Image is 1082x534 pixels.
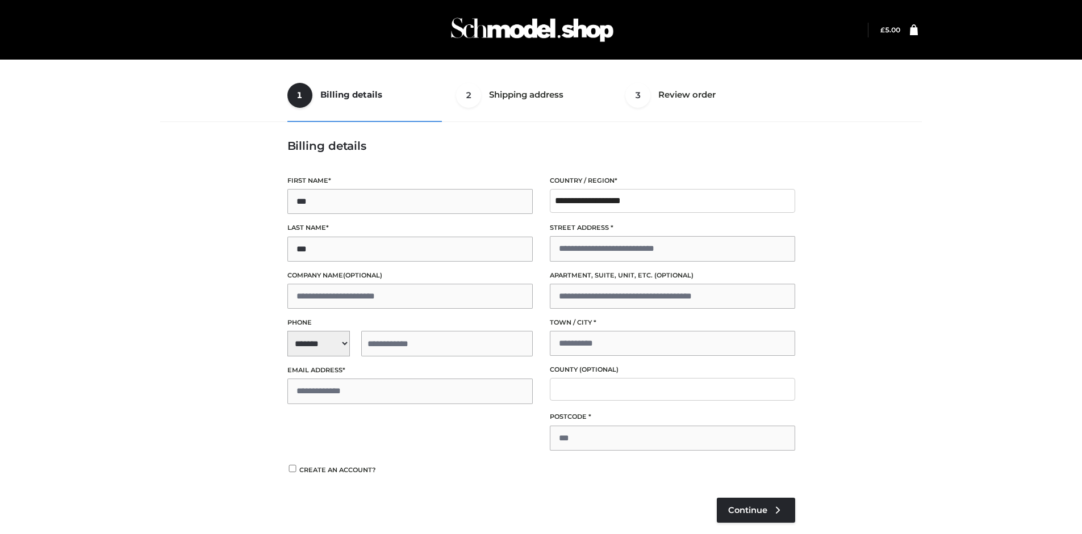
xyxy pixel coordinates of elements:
[550,222,795,233] label: Street address
[447,7,617,52] img: Schmodel Admin 964
[550,411,795,422] label: Postcode
[880,26,885,34] span: £
[550,175,795,186] label: Country / Region
[550,364,795,375] label: County
[717,498,795,523] a: Continue
[550,270,795,281] label: Apartment, suite, unit, etc.
[287,317,533,328] label: Phone
[579,365,619,373] span: (optional)
[287,139,795,153] h3: Billing details
[287,270,533,281] label: Company name
[728,505,767,515] span: Continue
[299,466,376,474] span: Create an account?
[287,175,533,186] label: First name
[287,365,533,376] label: Email address
[550,317,795,328] label: Town / City
[343,271,382,279] span: (optional)
[880,26,900,34] a: £5.00
[287,222,533,233] label: Last name
[654,271,694,279] span: (optional)
[880,26,900,34] bdi: 5.00
[287,465,298,472] input: Create an account?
